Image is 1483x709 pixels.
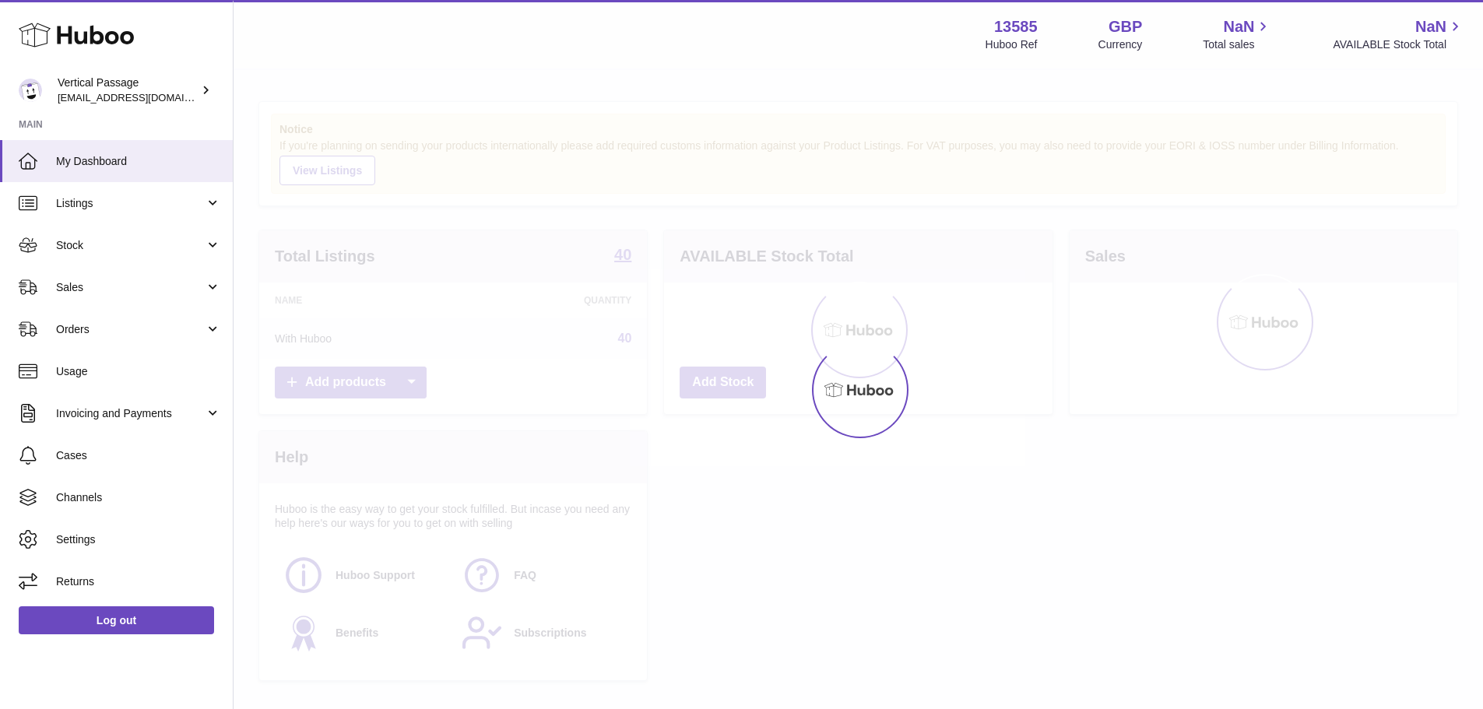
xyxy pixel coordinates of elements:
[994,16,1038,37] strong: 13585
[19,79,42,102] img: internalAdmin-13585@internal.huboo.com
[986,37,1038,52] div: Huboo Ref
[1415,16,1446,37] span: NaN
[1333,37,1464,52] span: AVAILABLE Stock Total
[1098,37,1143,52] div: Currency
[56,406,205,421] span: Invoicing and Payments
[56,574,221,589] span: Returns
[56,532,221,547] span: Settings
[56,322,205,337] span: Orders
[1333,16,1464,52] a: NaN AVAILABLE Stock Total
[56,364,221,379] span: Usage
[56,196,205,211] span: Listings
[58,75,198,105] div: Vertical Passage
[56,280,205,295] span: Sales
[56,238,205,253] span: Stock
[1203,37,1272,52] span: Total sales
[56,490,221,505] span: Channels
[1223,16,1254,37] span: NaN
[19,606,214,634] a: Log out
[56,448,221,463] span: Cases
[1203,16,1272,52] a: NaN Total sales
[58,91,229,104] span: [EMAIL_ADDRESS][DOMAIN_NAME]
[56,154,221,169] span: My Dashboard
[1109,16,1142,37] strong: GBP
